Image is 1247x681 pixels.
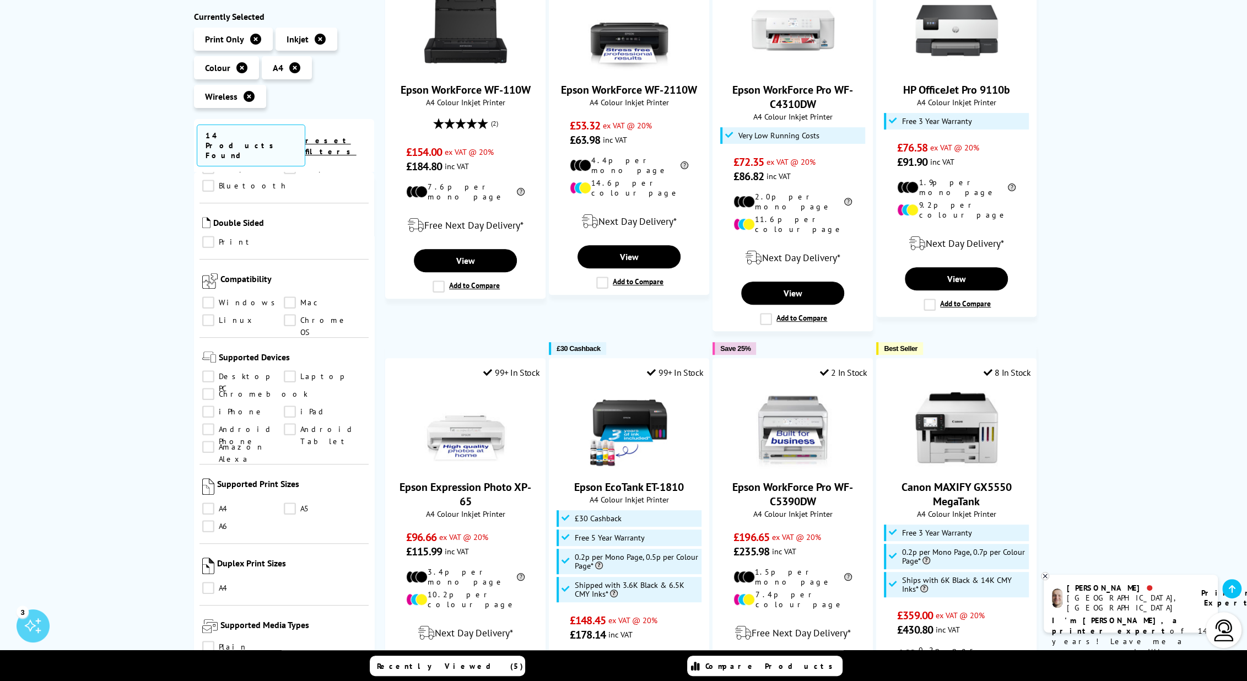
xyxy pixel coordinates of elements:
li: 3.4p per mono page [406,567,525,587]
span: Compatibility [220,274,366,291]
img: Supported Media Types [202,620,218,634]
span: £196.65 [733,530,769,544]
img: Duplex Print Sizes [202,558,215,575]
span: 0.2p per Mono Page, 0.5p per Colour Page* [575,553,699,570]
div: modal_delivery [555,206,703,237]
span: Very Low Running Costs [738,131,819,140]
span: 0.2p per Mono Page, 0.7p per Colour Page* [902,548,1027,565]
span: A4 Colour Inkjet Printer [555,494,703,505]
span: A4 Colour Inkjet Printer [882,509,1030,519]
span: Duplex Print Sizes [217,558,366,577]
span: £30 Cashback [557,344,600,353]
a: Mac [284,297,366,309]
span: inc VAT [936,624,960,635]
a: Epson WorkForce WF-110W [401,83,531,97]
span: £430.80 [897,623,933,637]
span: £154.00 [406,145,442,159]
div: modal_delivery [719,242,867,273]
span: £86.82 [733,169,764,183]
span: 14 Products Found [197,125,305,166]
a: Canon MAXIFY GX5550 MegaTank [915,460,998,471]
span: Shipped with 3.6K Black & 6.5K CMY Inks* [575,581,699,598]
span: inc VAT [445,546,469,556]
div: 3 [17,606,29,618]
span: inc VAT [772,546,796,556]
a: A4 [202,582,284,594]
img: Double Sided [202,218,210,229]
a: Epson WorkForce Pro WF-C4310DW [752,63,834,74]
span: ex VAT @ 20% [608,615,657,625]
a: Bluetooth [202,180,288,192]
a: Epson EcoTank ET-1810 [588,460,671,471]
a: Android Tablet [284,424,366,436]
span: ex VAT @ 20% [772,532,821,542]
span: Double Sided [213,218,366,231]
a: HP OfficeJet Pro 9110b [915,63,998,74]
a: Desktop PC [202,371,284,383]
span: £76.58 [897,140,927,155]
li: 10.2p per colour page [406,590,525,609]
span: £359.00 [897,608,933,623]
li: 11.6p per colour page [733,214,852,234]
img: Supported Devices [202,352,216,363]
label: Add to Compare [924,299,991,311]
li: 2.0p per mono page [733,192,852,212]
label: Add to Compare [433,280,500,293]
li: 14.6p per colour page [570,178,688,198]
span: ex VAT @ 20% [766,156,816,167]
span: inc VAT [930,156,954,167]
a: Epson Expression Photo XP-65 [424,460,507,471]
a: iPhone [202,406,284,418]
span: Best Seller [884,344,917,353]
li: 7.6p per mono page [406,182,525,202]
span: Print Only [205,34,244,45]
a: View [577,245,680,268]
a: Chromebook [202,388,308,401]
img: Supported Print Sizes [202,479,215,495]
li: 4.4p per mono page [570,155,688,175]
div: 99+ In Stock [647,367,703,378]
a: HP OfficeJet Pro 9110b [903,83,1010,97]
img: user-headset-light.svg [1213,619,1235,641]
a: Canon MAXIFY GX5550 MegaTank [901,480,1012,509]
span: £53.32 [570,118,600,133]
a: Epson WorkForce Pro WF-C5390DW [732,480,853,509]
div: [PERSON_NAME] [1067,583,1187,593]
a: Recently Viewed (5) [370,656,525,676]
label: Add to Compare [760,313,827,325]
a: iPad [284,406,366,418]
img: Epson EcoTank ET-1810 [588,386,671,469]
div: 8 In Stock [984,367,1031,378]
span: £63.98 [570,133,600,147]
a: Epson WorkForce Pro WF-C5390DW [752,460,834,471]
span: Supported Print Sizes [217,479,366,498]
span: Recently Viewed (5) [377,661,523,671]
a: View [414,249,516,272]
span: £96.66 [406,530,436,544]
button: Save 25% [712,342,756,355]
a: A4 [202,503,284,515]
span: Compare Products [705,661,839,671]
span: Colour [205,62,230,73]
a: Epson WorkForce WF-2110W [588,63,671,74]
p: of 14 years! Leave me a message and I'll respond ASAP [1052,615,1210,668]
span: A4 Colour Inkjet Printer [882,97,1030,107]
div: modal_delivery [391,618,539,648]
span: A4 Colour Inkjet Printer [391,97,539,107]
span: Free 5 Year Warranty [575,533,645,542]
a: Amazon Alexa [202,441,284,453]
span: £235.98 [733,544,769,559]
a: Epson WorkForce WF-2110W [561,83,697,97]
span: inc VAT [445,161,469,171]
span: ex VAT @ 20% [603,120,652,131]
span: inc VAT [608,629,633,640]
a: Epson EcoTank ET-1810 [574,480,684,494]
span: A4 Colour Inkjet Printer [555,97,703,107]
a: Laptop [284,371,366,383]
label: Add to Compare [596,277,663,289]
span: £72.35 [733,155,764,169]
div: 2 In Stock [819,367,867,378]
a: Windows [202,297,284,309]
span: ex VAT @ 20% [439,532,488,542]
span: ex VAT @ 20% [936,610,985,620]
